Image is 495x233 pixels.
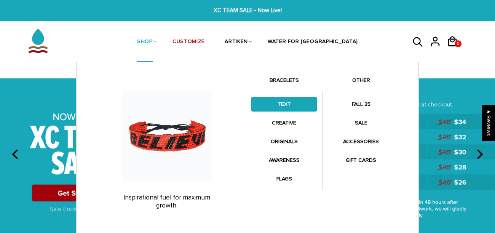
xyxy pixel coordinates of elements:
[455,38,461,49] span: 0
[328,97,394,112] a: FALL 25
[251,97,317,112] a: TEXT
[251,171,317,186] a: FLAGS
[137,22,153,62] a: SHOP
[328,134,394,149] a: ACCESSORIES
[90,194,244,209] p: Inspirational fuel for maximum growth.
[268,22,358,62] a: WATER FOR [GEOGRAPHIC_DATA]
[153,6,342,15] span: XC TEAM SALE - Now Live!
[251,115,317,130] a: CREATIVE
[172,22,205,62] a: CUSTOMIZE
[251,153,317,168] a: AWARENESS
[251,76,317,89] a: BRACELETS
[328,76,394,89] a: OTHER
[482,105,495,141] div: Click to open Judge.me floating reviews tab
[8,146,24,163] button: previous
[447,49,464,51] a: 0
[471,146,487,163] button: next
[328,115,394,130] a: SALE
[328,153,394,168] a: GIFT CARDS
[251,134,317,149] a: ORIGINALS
[225,22,248,62] a: ARTIKEN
